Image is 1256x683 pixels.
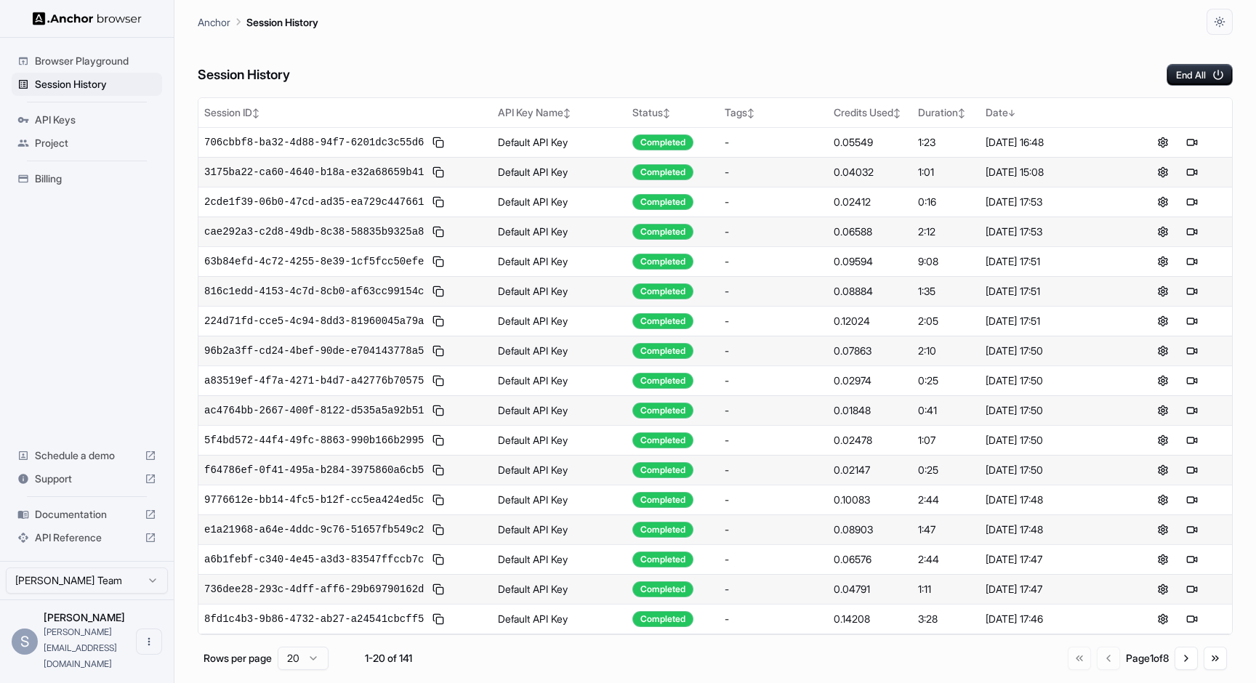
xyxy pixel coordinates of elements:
[834,314,906,328] div: 0.12024
[986,612,1116,626] div: [DATE] 17:46
[834,105,906,120] div: Credits Used
[492,604,627,634] td: Default API Key
[498,105,621,120] div: API Key Name
[204,105,486,120] div: Session ID
[918,314,975,328] div: 2:05
[725,373,822,388] div: -
[198,65,290,86] h6: Session History
[35,54,156,68] span: Browser Playground
[12,132,162,155] div: Project
[986,284,1116,299] div: [DATE] 17:51
[204,225,424,239] span: cae292a3-c2d8-49db-8c38-58835b9325a8
[492,574,627,604] td: Default API Key
[918,373,975,388] div: 0:25
[204,522,424,537] span: e1a21968-a64e-4ddc-9c76-51657fb549c2
[632,164,693,180] div: Completed
[632,551,693,567] div: Completed
[834,612,906,626] div: 0.14208
[492,455,627,485] td: Default API Key
[918,105,975,120] div: Duration
[918,284,975,299] div: 1:35
[918,582,975,597] div: 1:11
[834,254,906,269] div: 0.09594
[918,344,975,358] div: 2:10
[632,373,693,389] div: Completed
[725,165,822,179] div: -
[986,195,1116,209] div: [DATE] 17:53
[492,276,627,306] td: Default API Key
[492,365,627,395] td: Default API Key
[35,171,156,186] span: Billing
[198,14,318,30] nav: breadcrumb
[492,544,627,574] td: Default API Key
[918,254,975,269] div: 9:08
[725,582,822,597] div: -
[834,344,906,358] div: 0.07863
[35,530,139,545] span: API Reference
[352,651,424,666] div: 1-20 of 141
[725,105,822,120] div: Tags
[663,108,670,118] span: ↕
[492,514,627,544] td: Default API Key
[204,552,424,567] span: a6b1febf-c340-4e45-a3d3-83547ffccb7c
[918,225,975,239] div: 2:12
[747,108,754,118] span: ↕
[204,493,424,507] span: 9776612e-bb14-4fc5-b12f-cc5ea424ed5c
[12,629,38,655] div: S
[12,467,162,490] div: Support
[632,522,693,538] div: Completed
[12,167,162,190] div: Billing
[35,113,156,127] span: API Keys
[986,433,1116,448] div: [DATE] 17:50
[725,135,822,150] div: -
[725,463,822,477] div: -
[204,284,424,299] span: 816c1edd-4153-4c7d-8cb0-af63cc99154c
[725,195,822,209] div: -
[632,254,693,270] div: Completed
[725,433,822,448] div: -
[986,373,1116,388] div: [DATE] 17:50
[1008,108,1015,118] span: ↓
[35,77,156,92] span: Session History
[12,108,162,132] div: API Keys
[632,432,693,448] div: Completed
[12,444,162,467] div: Schedule a demo
[492,187,627,217] td: Default API Key
[632,581,693,597] div: Completed
[725,314,822,328] div: -
[632,194,693,210] div: Completed
[35,136,156,150] span: Project
[252,108,259,118] span: ↕
[725,552,822,567] div: -
[725,344,822,358] div: -
[204,373,424,388] span: a83519ef-4f7a-4271-b4d7-a42776b70575
[834,552,906,567] div: 0.06576
[492,336,627,365] td: Default API Key
[632,403,693,419] div: Completed
[834,135,906,150] div: 0.05549
[834,195,906,209] div: 0.02412
[1126,651,1169,666] div: Page 1 of 8
[632,105,713,120] div: Status
[918,165,975,179] div: 1:01
[12,49,162,73] div: Browser Playground
[492,127,627,157] td: Default API Key
[198,15,230,30] p: Anchor
[632,492,693,508] div: Completed
[725,612,822,626] div: -
[492,306,627,336] td: Default API Key
[918,433,975,448] div: 1:07
[136,629,162,655] button: Open menu
[33,12,142,25] img: Anchor Logo
[986,254,1116,269] div: [DATE] 17:51
[492,485,627,514] td: Default API Key
[204,612,424,626] span: 8fd1c4b3-9b86-4732-ab27-a24541cbcff5
[12,503,162,526] div: Documentation
[492,425,627,455] td: Default API Key
[246,15,318,30] p: Session History
[632,343,693,359] div: Completed
[492,395,627,425] td: Default API Key
[204,165,424,179] span: 3175ba22-ca60-4640-b18a-e32a68659b41
[834,373,906,388] div: 0.02974
[204,651,272,666] p: Rows per page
